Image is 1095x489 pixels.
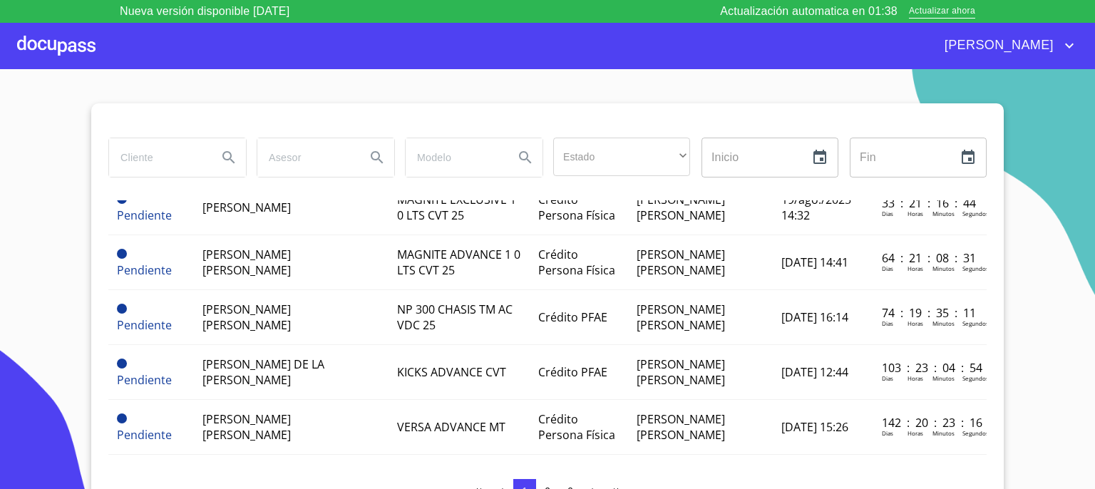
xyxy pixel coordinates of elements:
[882,374,893,382] p: Dias
[908,264,923,272] p: Horas
[908,429,923,437] p: Horas
[908,319,923,327] p: Horas
[117,207,172,223] span: Pendiente
[882,415,978,431] p: 142 : 20 : 23 : 16
[117,427,172,443] span: Pendiente
[962,264,989,272] p: Segundos
[397,247,520,278] span: MAGNITE ADVANCE 1 0 LTS CVT 25
[117,317,172,333] span: Pendiente
[932,429,955,437] p: Minutos
[882,210,893,217] p: Dias
[202,411,291,443] span: [PERSON_NAME] [PERSON_NAME]
[202,302,291,333] span: [PERSON_NAME] [PERSON_NAME]
[882,195,978,211] p: 33 : 21 : 16 : 44
[397,192,516,223] span: MAGNITE EXCLUSIVE 1 0 LTS CVT 25
[538,309,607,325] span: Crédito PFAE
[637,356,725,388] span: [PERSON_NAME] [PERSON_NAME]
[932,374,955,382] p: Minutos
[781,309,848,325] span: [DATE] 16:14
[117,372,172,388] span: Pendiente
[202,200,291,215] span: [PERSON_NAME]
[908,210,923,217] p: Horas
[117,359,127,369] span: Pendiente
[882,264,893,272] p: Dias
[202,356,324,388] span: [PERSON_NAME] DE LA [PERSON_NAME]
[932,319,955,327] p: Minutos
[397,364,506,380] span: KICKS ADVANCE CVT
[962,210,989,217] p: Segundos
[397,419,505,435] span: VERSA ADVANCE MT
[882,250,978,266] p: 64 : 21 : 08 : 31
[882,429,893,437] p: Dias
[538,364,607,380] span: Crédito PFAE
[360,140,394,175] button: Search
[117,413,127,423] span: Pendiente
[720,3,898,20] p: Actualización automatica en 01:38
[908,374,923,382] p: Horas
[120,3,289,20] p: Nueva versión disponible [DATE]
[538,247,615,278] span: Crédito Persona Física
[932,264,955,272] p: Minutos
[962,429,989,437] p: Segundos
[637,247,725,278] span: [PERSON_NAME] [PERSON_NAME]
[117,249,127,259] span: Pendiente
[406,138,503,177] input: search
[882,305,978,321] p: 74 : 19 : 35 : 11
[781,192,851,223] span: 19/ago./2025 14:32
[909,4,975,19] span: Actualizar ahora
[508,140,543,175] button: Search
[882,319,893,327] p: Dias
[538,411,615,443] span: Crédito Persona Física
[962,374,989,382] p: Segundos
[637,411,725,443] span: [PERSON_NAME] [PERSON_NAME]
[202,247,291,278] span: [PERSON_NAME] [PERSON_NAME]
[538,192,615,223] span: Crédito Persona Física
[257,138,354,177] input: search
[934,34,1078,57] button: account of current user
[117,304,127,314] span: Pendiente
[637,192,725,223] span: [PERSON_NAME] [PERSON_NAME]
[117,262,172,278] span: Pendiente
[781,419,848,435] span: [DATE] 15:26
[781,254,848,270] span: [DATE] 14:41
[882,360,978,376] p: 103 : 23 : 04 : 54
[212,140,246,175] button: Search
[397,302,513,333] span: NP 300 CHASIS TM AC VDC 25
[637,302,725,333] span: [PERSON_NAME] [PERSON_NAME]
[109,138,206,177] input: search
[553,138,690,176] div: ​
[934,34,1061,57] span: [PERSON_NAME]
[781,364,848,380] span: [DATE] 12:44
[962,319,989,327] p: Segundos
[932,210,955,217] p: Minutos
